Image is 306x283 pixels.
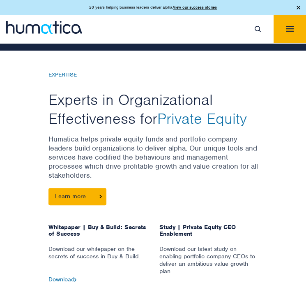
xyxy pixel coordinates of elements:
[159,245,258,283] p: Download our latest study on enabling portfolio company CEOs to deliver an ambitious value growth...
[74,278,77,281] img: arrow2
[48,188,106,205] a: Learn more
[255,26,261,32] img: search_icon
[48,135,258,188] p: Humatica helps private equity funds and portfolio company leaders build organizations to deliver ...
[157,109,247,128] span: Private Equity
[48,72,258,79] h6: EXPERTISE
[159,224,258,245] span: Study | Private Equity CEO Enablement
[48,245,147,276] p: Download our whitepaper on the secrets of success in Buy & Build.
[6,21,82,34] img: logo
[48,224,147,245] span: Whitepaper | Buy & Build: Secrets of Success
[48,90,258,128] h2: Experts in Organizational Effectiveness for
[99,195,102,198] img: arrowicon
[89,4,217,11] p: 20 years helping business leaders deliver alpha.
[173,5,217,10] a: View our success stories
[48,276,77,283] a: Download
[286,26,294,32] img: menuicon
[274,15,306,43] button: Toggle navigation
